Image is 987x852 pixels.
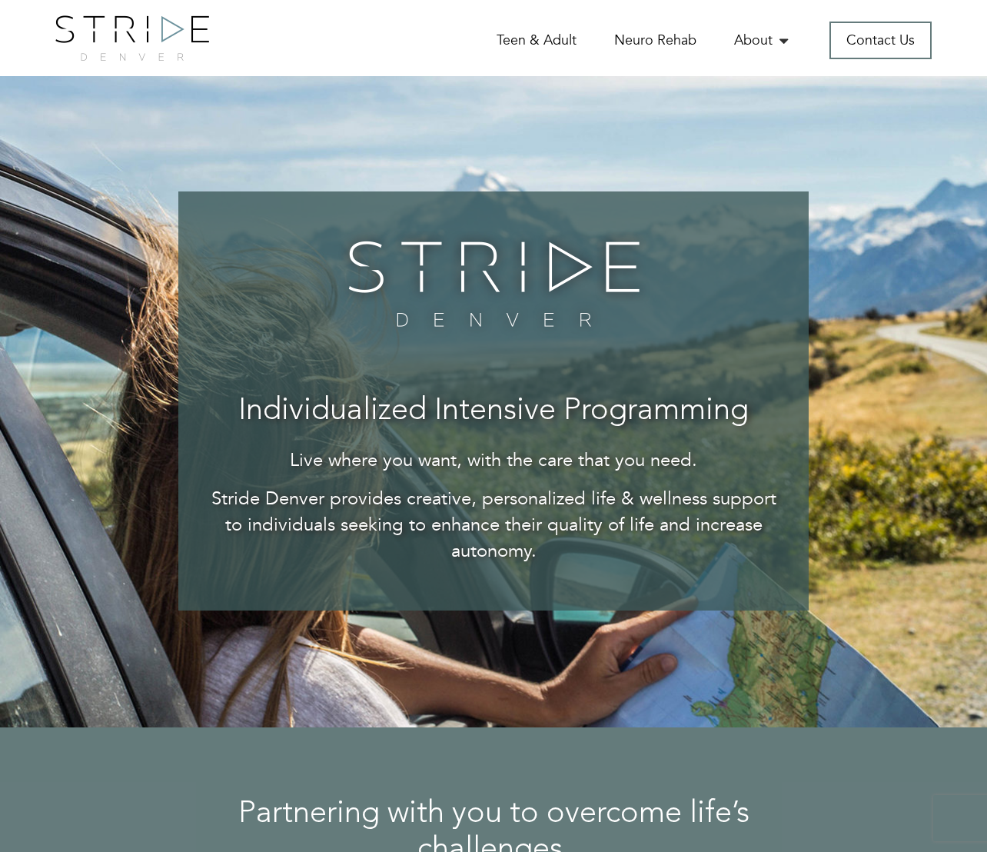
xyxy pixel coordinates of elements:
[209,486,778,565] p: Stride Denver provides creative, personalized life & wellness support to individuals seeking to e...
[614,31,696,50] a: Neuro Rehab
[209,394,778,428] h3: Individualized Intensive Programming
[734,31,792,50] a: About
[497,31,577,50] a: Teen & Adult
[55,15,209,61] img: logo.png
[829,22,932,59] a: Contact Us
[209,448,778,474] p: Live where you want, with the care that you need.
[338,230,650,338] img: banner-logo.png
